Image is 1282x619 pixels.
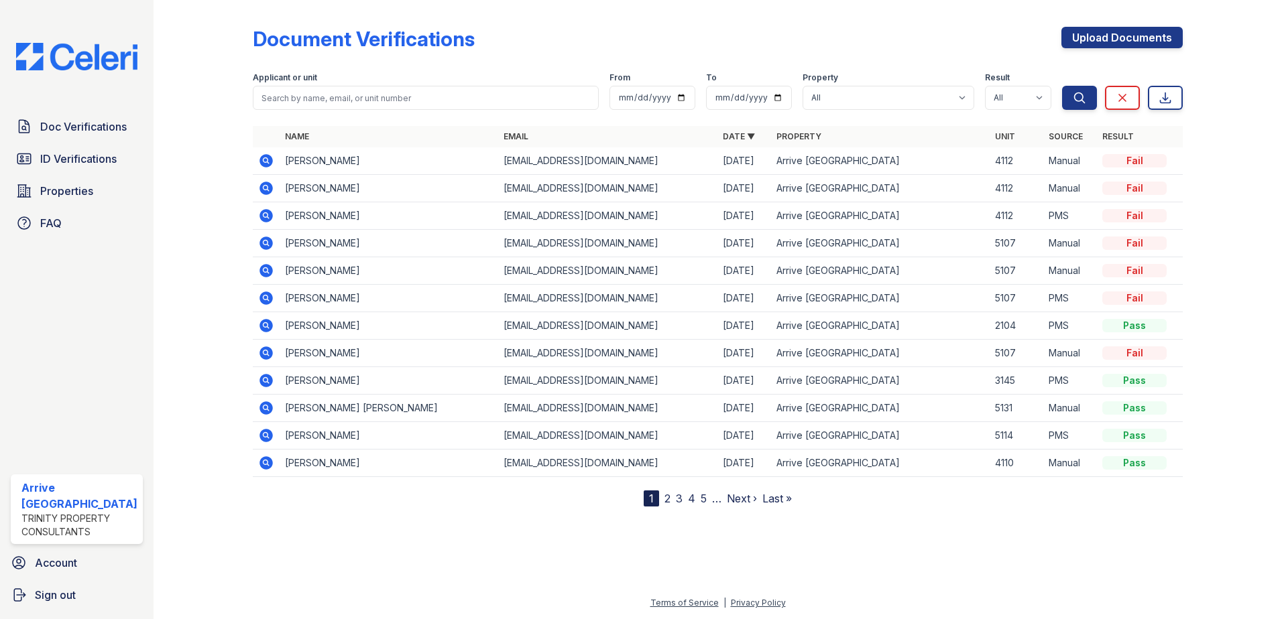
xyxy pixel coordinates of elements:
[990,147,1043,175] td: 4112
[1043,202,1097,230] td: PMS
[1102,182,1167,195] div: Fail
[985,72,1010,83] label: Result
[1043,285,1097,312] td: PMS
[1061,27,1183,48] a: Upload Documents
[727,492,757,505] a: Next ›
[771,395,990,422] td: Arrive [GEOGRAPHIC_DATA]
[498,285,717,312] td: [EMAIL_ADDRESS][DOMAIN_NAME]
[990,202,1043,230] td: 4112
[253,27,475,51] div: Document Verifications
[280,175,499,202] td: [PERSON_NAME]
[253,72,317,83] label: Applicant or unit
[1043,422,1097,450] td: PMS
[650,598,719,608] a: Terms of Service
[1102,346,1167,360] div: Fail
[990,312,1043,340] td: 2104
[723,131,755,141] a: Date ▼
[11,145,143,172] a: ID Verifications
[990,230,1043,257] td: 5107
[1043,340,1097,367] td: Manual
[771,175,990,202] td: Arrive [GEOGRAPHIC_DATA]
[990,285,1043,312] td: 5107
[1102,209,1167,222] div: Fail
[990,422,1043,450] td: 5114
[1043,147,1097,175] td: Manual
[717,312,771,340] td: [DATE]
[1102,154,1167,167] div: Fail
[990,257,1043,285] td: 5107
[803,72,838,83] label: Property
[717,230,771,257] td: [DATE]
[11,113,143,140] a: Doc Verifications
[1102,429,1167,442] div: Pass
[731,598,786,608] a: Privacy Policy
[771,312,990,340] td: Arrive [GEOGRAPHIC_DATA]
[504,131,528,141] a: Email
[717,367,771,395] td: [DATE]
[280,147,499,175] td: [PERSON_NAME]
[990,450,1043,477] td: 4110
[776,131,821,141] a: Property
[701,492,707,505] a: 5
[1102,401,1167,415] div: Pass
[280,285,499,312] td: [PERSON_NAME]
[40,183,93,199] span: Properties
[1043,395,1097,422] td: Manual
[498,367,717,395] td: [EMAIL_ADDRESS][DOMAIN_NAME]
[280,257,499,285] td: [PERSON_NAME]
[717,147,771,175] td: [DATE]
[40,151,117,167] span: ID Verifications
[11,210,143,236] a: FAQ
[280,367,499,395] td: [PERSON_NAME]
[995,131,1015,141] a: Unit
[1043,230,1097,257] td: Manual
[253,86,599,110] input: Search by name, email, or unit number
[498,147,717,175] td: [EMAIL_ADDRESS][DOMAIN_NAME]
[771,340,990,367] td: Arrive [GEOGRAPHIC_DATA]
[498,450,717,477] td: [EMAIL_ADDRESS][DOMAIN_NAME]
[11,178,143,204] a: Properties
[280,340,499,367] td: [PERSON_NAME]
[771,367,990,395] td: Arrive [GEOGRAPHIC_DATA]
[688,492,695,505] a: 4
[1102,374,1167,387] div: Pass
[717,422,771,450] td: [DATE]
[717,175,771,202] td: [DATE]
[664,492,671,505] a: 2
[771,450,990,477] td: Arrive [GEOGRAPHIC_DATA]
[1102,236,1167,250] div: Fail
[1043,257,1097,285] td: Manual
[280,450,499,477] td: [PERSON_NAME]
[723,598,726,608] div: |
[717,395,771,422] td: [DATE]
[280,202,499,230] td: [PERSON_NAME]
[498,422,717,450] td: [EMAIL_ADDRESS][DOMAIN_NAME]
[1043,312,1097,340] td: PMS
[280,422,499,450] td: [PERSON_NAME]
[771,285,990,312] td: Arrive [GEOGRAPHIC_DATA]
[498,395,717,422] td: [EMAIL_ADDRESS][DOMAIN_NAME]
[771,202,990,230] td: Arrive [GEOGRAPHIC_DATA]
[280,395,499,422] td: [PERSON_NAME] [PERSON_NAME]
[285,131,309,141] a: Name
[280,312,499,340] td: [PERSON_NAME]
[5,581,148,608] a: Sign out
[40,119,127,135] span: Doc Verifications
[280,230,499,257] td: [PERSON_NAME]
[771,422,990,450] td: Arrive [GEOGRAPHIC_DATA]
[498,257,717,285] td: [EMAIL_ADDRESS][DOMAIN_NAME]
[990,367,1043,395] td: 3145
[1102,319,1167,332] div: Pass
[1043,367,1097,395] td: PMS
[990,395,1043,422] td: 5131
[1102,456,1167,470] div: Pass
[1102,131,1134,141] a: Result
[35,555,77,571] span: Account
[1102,264,1167,277] div: Fail
[498,340,717,367] td: [EMAIL_ADDRESS][DOMAIN_NAME]
[771,230,990,257] td: Arrive [GEOGRAPHIC_DATA]
[990,175,1043,202] td: 4112
[1102,291,1167,305] div: Fail
[5,549,148,576] a: Account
